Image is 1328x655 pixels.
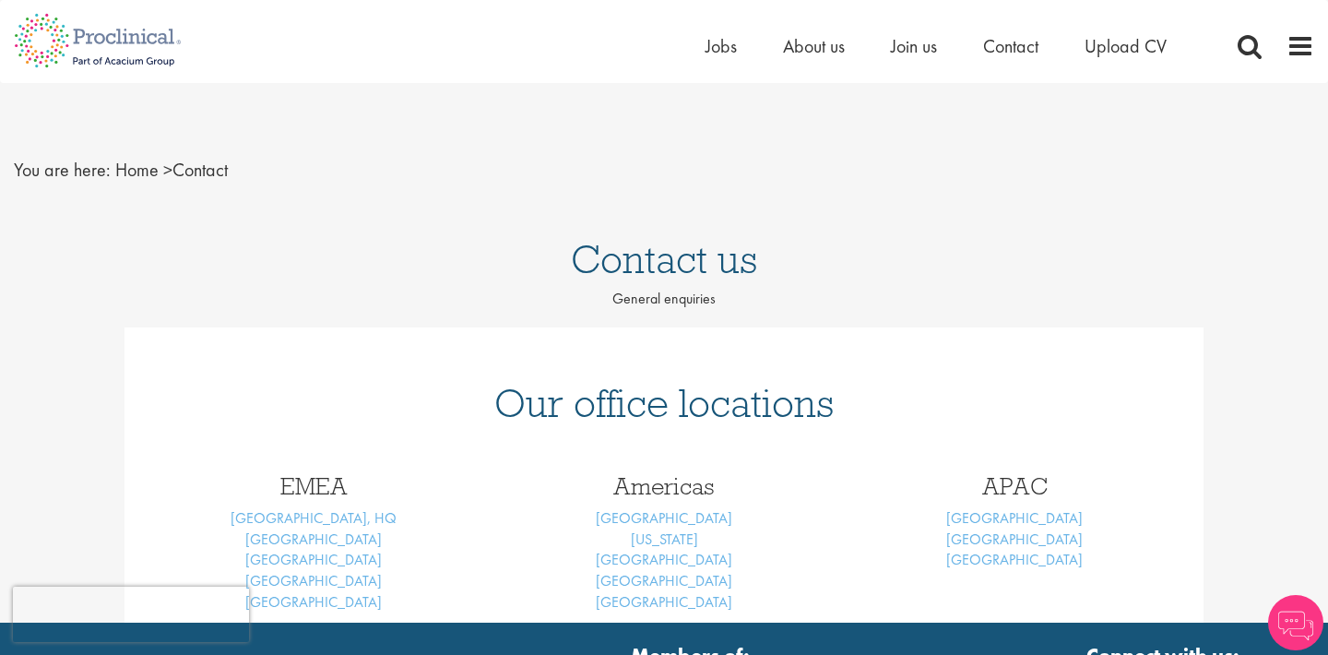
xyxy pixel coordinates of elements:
[13,587,249,642] iframe: reCAPTCHA
[115,158,159,182] a: breadcrumb link to Home
[152,383,1176,423] h1: Our office locations
[245,550,382,569] a: [GEOGRAPHIC_DATA]
[946,508,1083,528] a: [GEOGRAPHIC_DATA]
[596,508,732,528] a: [GEOGRAPHIC_DATA]
[1085,34,1167,58] a: Upload CV
[596,550,732,569] a: [GEOGRAPHIC_DATA]
[503,474,825,498] h3: Americas
[596,571,732,590] a: [GEOGRAPHIC_DATA]
[946,550,1083,569] a: [GEOGRAPHIC_DATA]
[1268,595,1323,650] img: Chatbot
[245,571,382,590] a: [GEOGRAPHIC_DATA]
[853,474,1176,498] h3: APAC
[163,158,172,182] span: >
[946,530,1083,549] a: [GEOGRAPHIC_DATA]
[152,474,475,498] h3: EMEA
[245,592,382,612] a: [GEOGRAPHIC_DATA]
[245,530,382,549] a: [GEOGRAPHIC_DATA]
[14,158,111,182] span: You are here:
[783,34,845,58] a: About us
[705,34,737,58] a: Jobs
[631,530,698,549] a: [US_STATE]
[115,158,228,182] span: Contact
[231,508,397,528] a: [GEOGRAPHIC_DATA], HQ
[983,34,1038,58] a: Contact
[596,592,732,612] a: [GEOGRAPHIC_DATA]
[891,34,937,58] a: Join us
